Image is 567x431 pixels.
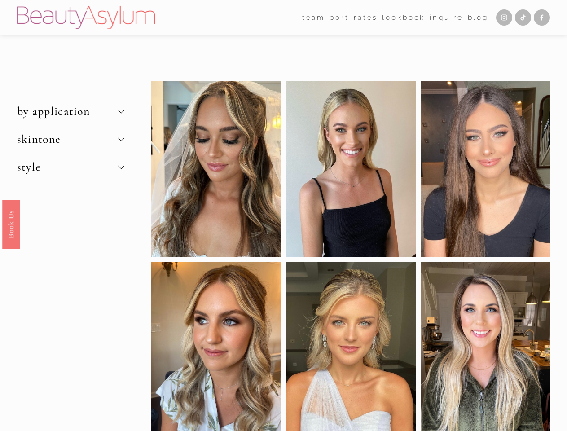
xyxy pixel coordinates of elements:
a: Inquire [430,10,463,24]
a: Rates [354,10,378,24]
a: TikTok [515,9,531,26]
a: port [330,10,349,24]
button: style [17,153,124,180]
button: skintone [17,125,124,153]
span: style [17,160,118,174]
a: Lookbook [382,10,425,24]
a: folder dropdown [302,10,325,24]
img: Beauty Asylum | Bridal Hair &amp; Makeup Charlotte &amp; Atlanta [17,6,155,29]
button: by application [17,97,124,125]
span: skintone [17,132,118,146]
a: Book Us [2,200,20,249]
span: team [302,11,325,24]
a: Facebook [534,9,550,26]
a: Instagram [496,9,512,26]
span: by application [17,104,118,118]
a: Blog [468,10,488,24]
